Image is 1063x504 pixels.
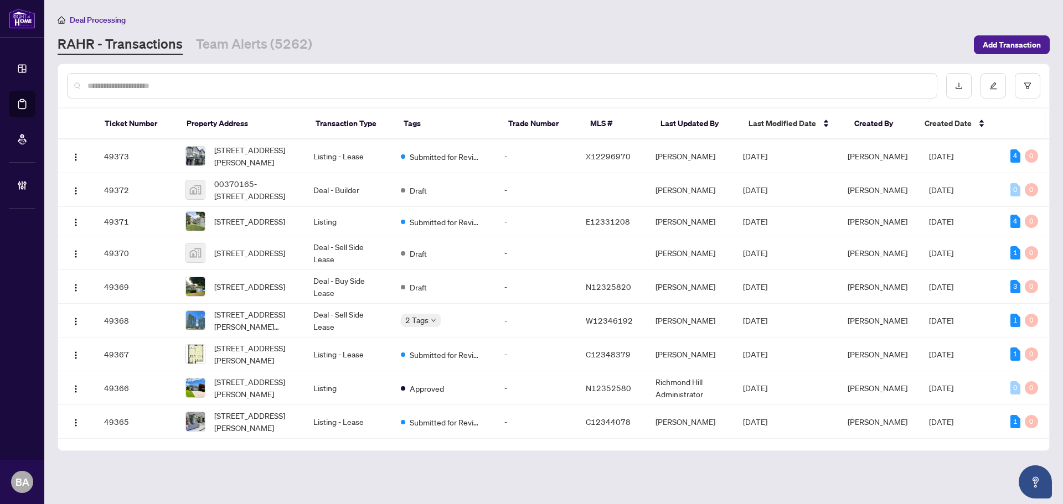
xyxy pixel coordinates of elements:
img: Logo [71,153,80,162]
span: [STREET_ADDRESS] [214,247,285,259]
td: Listing - Lease [305,405,392,439]
div: 0 [1025,381,1038,394]
span: Deal Processing [70,15,126,25]
span: [DATE] [743,349,767,359]
td: Deal - Builder [305,173,392,207]
div: 0 [1025,314,1038,327]
img: thumbnail-img [186,212,205,231]
span: [PERSON_NAME] [848,185,907,195]
span: E12331208 [586,216,630,226]
div: 0 [1025,149,1038,163]
span: [PERSON_NAME] [848,349,907,359]
span: Draft [410,184,427,196]
span: [PERSON_NAME] [848,216,907,226]
span: Approved [410,382,444,394]
button: edit [981,73,1006,98]
td: 49367 [95,337,177,371]
span: [DATE] [929,417,953,427]
th: Last Updated By [652,108,740,139]
td: Richmond Hill Administrator [647,371,734,405]
button: download [946,73,972,98]
div: 0 [1025,183,1038,196]
td: [PERSON_NAME] [647,173,734,207]
span: 00370165-[STREET_ADDRESS] [214,178,296,202]
td: Listing - Lease [305,139,392,173]
th: Created Date [916,108,998,139]
span: [STREET_ADDRESS] [214,280,285,293]
td: Listing - Lease [305,337,392,371]
span: [STREET_ADDRESS][PERSON_NAME] [214,342,296,366]
span: [DATE] [929,315,953,325]
img: thumbnail-img [186,378,205,397]
a: Team Alerts (5262) [196,35,312,55]
span: filter [1024,82,1031,90]
td: - [496,236,577,270]
button: Logo [67,147,85,165]
img: Logo [71,250,80,258]
td: Deal - Buy Side Lease [305,270,392,304]
img: logo [9,8,35,29]
span: [DATE] [929,349,953,359]
td: - [496,304,577,337]
span: [STREET_ADDRESS][PERSON_NAME] [214,144,296,168]
div: 0 [1010,183,1020,196]
span: [DATE] [743,248,767,258]
td: 49372 [95,173,177,207]
td: [PERSON_NAME] [647,139,734,173]
th: Tags [395,108,499,139]
button: Logo [67,379,85,397]
img: thumbnail-img [186,412,205,431]
td: Deal - Sell Side Lease [305,236,392,270]
button: Logo [67,278,85,295]
span: [PERSON_NAME] [848,248,907,258]
img: thumbnail-img [186,345,205,363]
td: Deal - Sell Side Lease [305,304,392,337]
span: [PERSON_NAME] [848,383,907,393]
td: - [496,173,577,207]
span: [STREET_ADDRESS][PERSON_NAME] [214,376,296,400]
div: 3 [1010,280,1020,293]
span: Submitted for Review [410,216,482,228]
span: W12346192 [586,315,633,325]
td: Listing [305,371,392,405]
span: BA [16,474,29,490]
td: - [496,139,577,173]
div: 0 [1025,347,1038,361]
td: 49368 [95,304,177,337]
td: - [496,405,577,439]
span: Created Date [925,117,972,129]
span: [DATE] [743,216,767,226]
span: C12348379 [586,349,631,359]
span: Submitted for Review [410,416,482,428]
div: 1 [1010,314,1020,327]
span: [PERSON_NAME] [848,151,907,161]
td: [PERSON_NAME] [647,304,734,337]
span: [DATE] [743,315,767,325]
button: Logo [67,311,85,329]
span: [DATE] [929,151,953,161]
div: 0 [1025,415,1038,428]
span: Draft [410,247,427,259]
td: [PERSON_NAME] [647,405,734,439]
th: Created By [845,108,916,139]
span: N12352580 [586,383,631,393]
td: - [496,371,577,405]
span: [PERSON_NAME] [848,282,907,292]
td: Listing [305,207,392,236]
div: 1 [1010,246,1020,259]
img: thumbnail-img [186,243,205,262]
button: Logo [67,413,85,430]
img: thumbnail-img [186,147,205,165]
span: Submitted for Review [410,150,482,163]
th: Transaction Type [307,108,395,139]
button: Logo [67,345,85,363]
span: N12325820 [586,282,631,292]
img: Logo [71,418,80,427]
div: 4 [1010,149,1020,163]
td: - [496,337,577,371]
td: [PERSON_NAME] [647,236,734,270]
th: Ticket Number [96,108,178,139]
td: 49373 [95,139,177,173]
div: 4 [1010,215,1020,228]
td: 49371 [95,207,177,236]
